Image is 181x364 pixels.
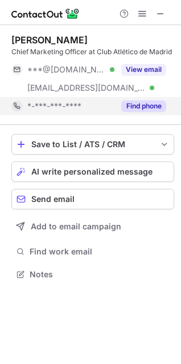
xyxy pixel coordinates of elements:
span: Find work email [30,246,170,257]
button: Notes [11,266,174,282]
button: Find work email [11,244,174,260]
button: AI write personalized message [11,161,174,182]
span: Send email [31,195,75,204]
span: AI write personalized message [31,167,153,176]
span: [EMAIL_ADDRESS][DOMAIN_NAME] [27,83,146,93]
div: Save to List / ATS / CRM [31,140,154,149]
span: Notes [30,269,170,280]
button: Add to email campaign [11,216,174,237]
button: Reveal Button [121,64,166,75]
div: [PERSON_NAME] [11,34,88,46]
div: Chief Marketing Officer at Club Atlético de Madrid [11,47,174,57]
span: Add to email campaign [31,222,121,231]
img: ContactOut v5.3.10 [11,7,80,21]
button: Send email [11,189,174,209]
button: Reveal Button [121,100,166,112]
span: ***@[DOMAIN_NAME] [27,64,106,75]
button: save-profile-one-click [11,134,174,155]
